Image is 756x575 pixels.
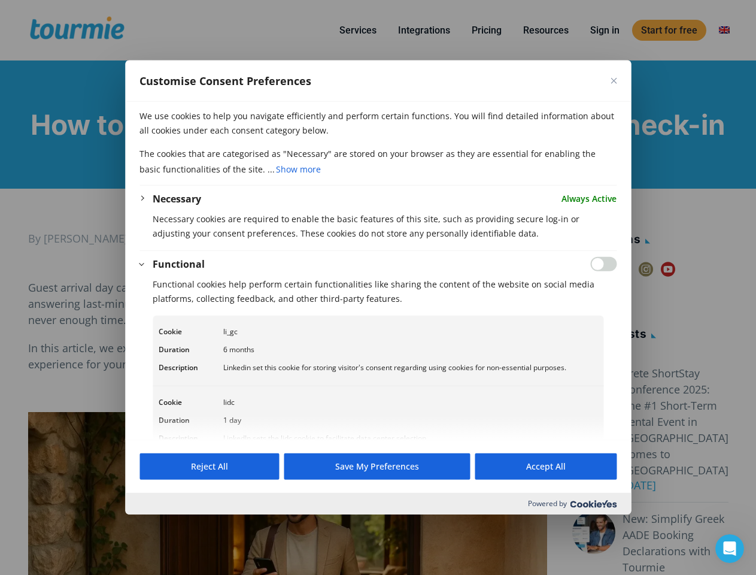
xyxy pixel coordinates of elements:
[223,395,597,410] div: lidc
[223,361,597,375] div: Linkedin set this cookie for storing visitor's consent regarding using cookies for non-essential ...
[159,413,218,428] div: Duration
[153,277,617,306] p: Functional cookies help perform certain functionalities like sharing the content of the website o...
[153,257,205,271] button: Functional
[223,413,597,428] div: 1 day
[159,343,218,357] div: Duration
[590,257,617,271] input: Enable Functional
[139,147,617,178] p: The cookies that are categorised as "Necessary" are stored on your browser as they are essential ...
[139,453,279,480] button: Reject All
[153,192,201,206] button: Necessary
[153,212,617,241] p: Necessary cookies are required to enable the basic features of this site, such as providing secur...
[139,74,311,88] span: Customise Consent Preferences
[223,343,597,357] div: 6 months
[275,161,322,178] button: Show more
[223,325,597,339] div: li_gc
[715,534,744,563] iframe: Intercom live chat
[561,192,617,206] span: Always Active
[139,109,617,138] p: We use cookies to help you navigate efficiently and perform certain functions. You will find deta...
[284,453,470,480] button: Save My Preferences
[611,78,617,84] button: Close
[159,325,218,339] div: Cookie
[475,453,617,480] button: Accept All
[159,361,218,375] div: Description
[125,493,631,515] div: Powered by
[159,395,218,410] div: Cookie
